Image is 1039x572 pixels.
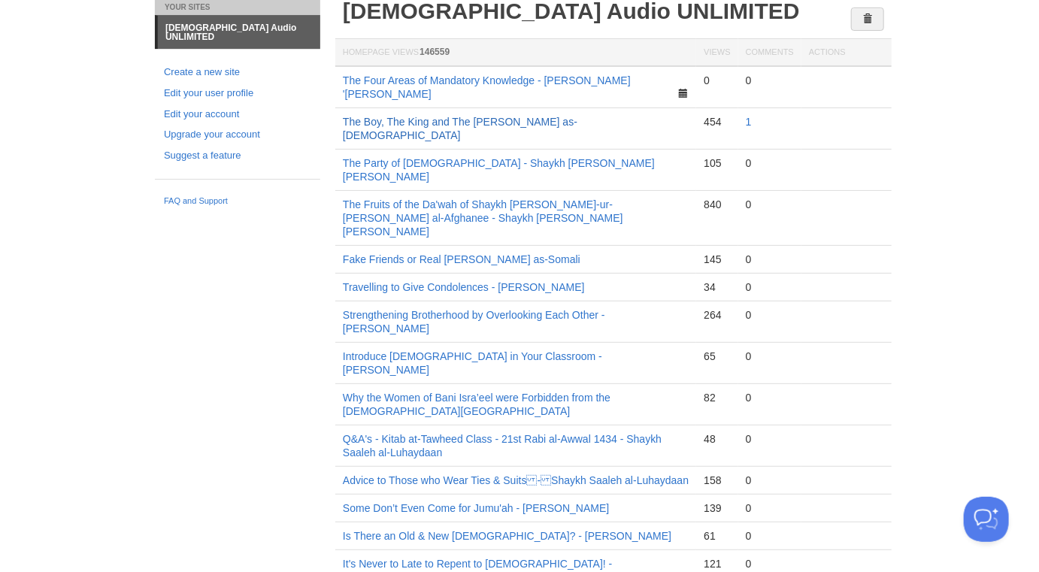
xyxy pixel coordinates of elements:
[746,156,794,170] div: 0
[704,557,730,570] div: 121
[343,253,580,265] a: Fake Friends or Real [PERSON_NAME] as-Somali
[704,391,730,404] div: 82
[746,474,794,487] div: 0
[343,116,577,141] a: The Boy, The King and The [PERSON_NAME] as-[DEMOGRAPHIC_DATA]
[343,157,655,183] a: The Party of [DEMOGRAPHIC_DATA] - Shaykh [PERSON_NAME] [PERSON_NAME]
[738,39,801,67] th: Comments
[343,474,689,486] a: Advice to Those who Wear Ties & Suits - Shaykh Saaleh al-Luhaydaan
[343,392,610,417] a: Why the Women of Bani Isra’eel were Forbidden from the [DEMOGRAPHIC_DATA][GEOGRAPHIC_DATA]
[704,350,730,363] div: 65
[704,198,730,211] div: 840
[746,198,794,211] div: 0
[746,501,794,515] div: 0
[696,39,738,67] th: Views
[164,195,311,208] a: FAQ and Support
[704,474,730,487] div: 158
[746,391,794,404] div: 0
[704,280,730,294] div: 34
[343,281,585,293] a: Travelling to Give Condolences - [PERSON_NAME]
[746,74,794,87] div: 0
[801,39,892,67] th: Actions
[343,502,609,514] a: Some Don’t Even Come for Jumu'ah - [PERSON_NAME]
[343,350,602,376] a: Introduce [DEMOGRAPHIC_DATA] in Your Classroom - [PERSON_NAME]
[964,497,1009,542] iframe: Help Scout Beacon - Open
[704,308,730,322] div: 264
[704,115,730,129] div: 454
[164,65,311,80] a: Create a new site
[746,308,794,322] div: 0
[704,156,730,170] div: 105
[746,253,794,266] div: 0
[343,309,605,334] a: Strengthening Brotherhood by Overlooking Each Other - [PERSON_NAME]
[746,432,794,446] div: 0
[704,253,730,266] div: 145
[343,530,671,542] a: Is There an Old & New [DEMOGRAPHIC_DATA]? - [PERSON_NAME]
[343,433,662,459] a: Q&A's - Kitab at-Tawheed Class - 21st Rabi al-Awwal 1434 - Shaykh Saaleh al-Luhaydaan
[704,74,730,87] div: 0
[420,47,450,57] span: 146559
[164,107,311,123] a: Edit your account
[164,86,311,101] a: Edit your user profile
[746,280,794,294] div: 0
[746,116,752,128] a: 1
[158,16,320,49] a: [DEMOGRAPHIC_DATA] Audio UNLIMITED
[704,501,730,515] div: 139
[343,74,631,100] a: The Four Areas of Mandatory Knowledge - [PERSON_NAME] '[PERSON_NAME]
[164,127,311,143] a: Upgrade your account
[335,39,696,67] th: Homepage Views
[746,529,794,543] div: 0
[343,198,623,238] a: The Fruits of the Da'wah of Shaykh [PERSON_NAME]-ur-[PERSON_NAME] al-Afghanee - Shaykh [PERSON_NA...
[746,557,794,570] div: 0
[704,432,730,446] div: 48
[164,148,311,164] a: Suggest a feature
[704,529,730,543] div: 61
[746,350,794,363] div: 0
